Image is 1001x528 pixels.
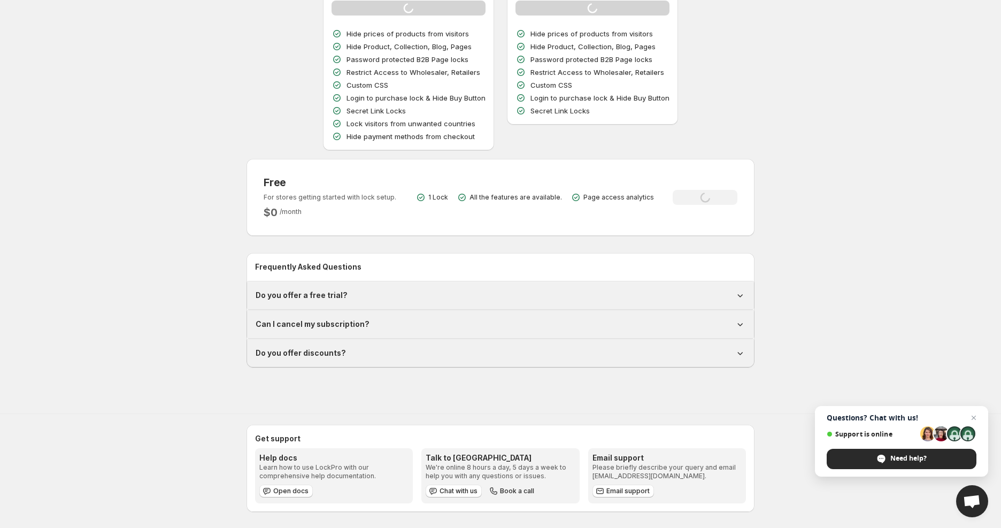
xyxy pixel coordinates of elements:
p: Password protected B2B Page locks [530,54,652,65]
span: Email support [606,487,650,495]
p: Please briefly describe your query and email [EMAIL_ADDRESS][DOMAIN_NAME]. [592,463,742,480]
a: Open docs [259,485,313,498]
h2: Frequently Asked Questions [255,262,746,272]
p: Login to purchase lock & Hide Buy Button [530,93,669,103]
span: Need help? [827,449,976,469]
a: Email support [592,485,654,498]
p: Custom CSS [346,80,388,90]
span: Need help? [890,454,927,463]
p: Secret Link Locks [530,105,590,116]
p: All the features are available. [469,193,562,202]
p: Secret Link Locks [346,105,406,116]
h2: $ 0 [264,206,278,219]
h1: Do you offer a free trial? [256,290,348,301]
h3: Talk to [GEOGRAPHIC_DATA] [426,453,575,463]
span: Support is online [827,430,917,438]
a: Open chat [956,485,988,517]
p: We're online 8 hours a day, 5 days a week to help you with any questions or issues. [426,463,575,480]
h1: Can I cancel my subscription? [256,319,369,330]
span: Questions? Chat with us! [827,414,976,422]
p: Password protected B2B Page locks [346,54,468,65]
h3: Email support [592,453,742,463]
span: Chat with us [440,487,478,495]
h3: Free [264,176,396,189]
p: Lock visitors from unwanted countries [346,118,475,129]
p: Learn how to use LockPro with our comprehensive help documentation. [259,463,409,480]
p: Page access analytics [583,193,654,202]
p: Hide Product, Collection, Blog, Pages [346,41,472,52]
p: 1 Lock [428,193,448,202]
h2: Get support [255,433,746,444]
h3: Help docs [259,453,409,463]
button: Book a call [486,485,538,498]
p: Login to purchase lock & Hide Buy Button [346,93,486,103]
p: Restrict Access to Wholesaler, Retailers [346,67,480,78]
span: Book a call [500,487,534,495]
span: / month [280,208,302,216]
span: Open docs [273,487,309,495]
p: Restrict Access to Wholesaler, Retailers [530,67,664,78]
p: Custom CSS [530,80,572,90]
p: For stores getting started with lock setup. [264,193,396,202]
button: Chat with us [426,485,482,498]
p: Hide payment methods from checkout [346,131,475,142]
p: Hide Product, Collection, Blog, Pages [530,41,656,52]
p: Hide prices of products from visitors [346,28,469,39]
p: Hide prices of products from visitors [530,28,653,39]
h1: Do you offer discounts? [256,348,346,358]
